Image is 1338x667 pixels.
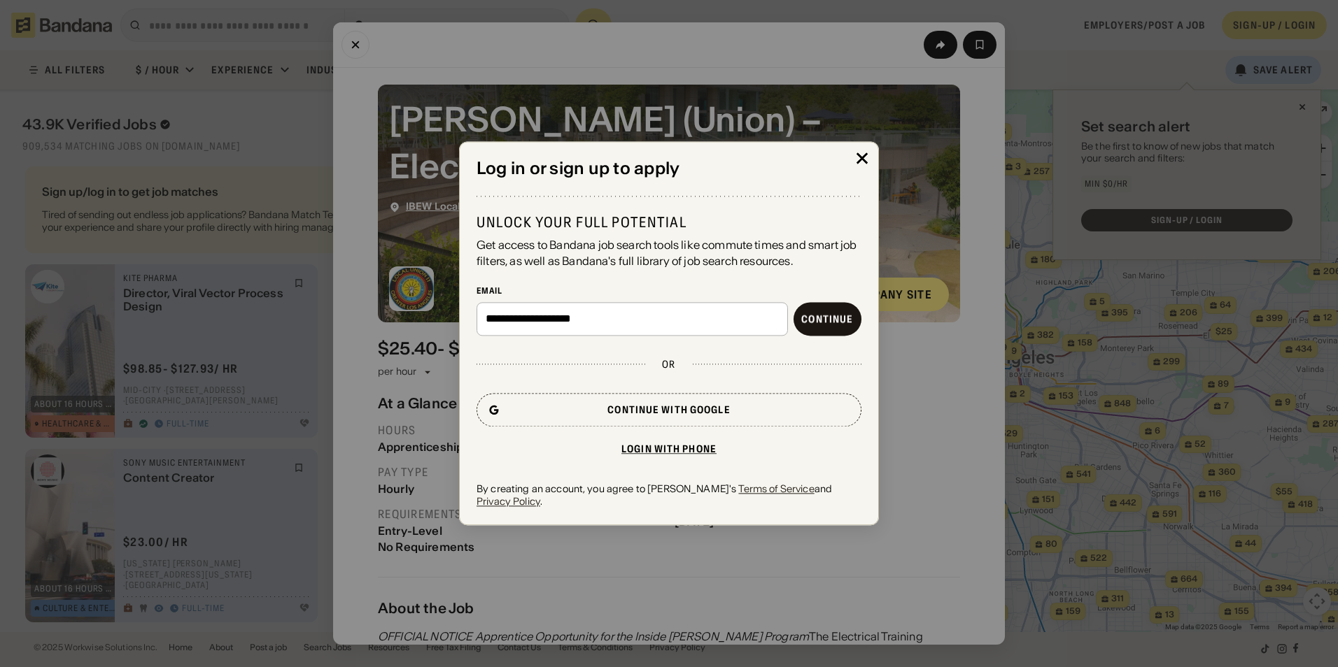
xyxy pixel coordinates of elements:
div: By creating an account, you agree to [PERSON_NAME]'s and . [477,482,861,508]
div: Continue with Google [607,405,730,415]
a: Privacy Policy [477,495,540,508]
div: or [662,358,675,371]
div: Continue [801,314,853,324]
a: Terms of Service [738,482,814,495]
div: Log in or sign up to apply [477,159,861,179]
div: Unlock your full potential [477,214,861,232]
div: Email [477,285,861,296]
div: Login with phone [621,444,717,454]
div: Get access to Bandana job search tools like commute times and smart job filters, as well as Banda... [477,238,861,269]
